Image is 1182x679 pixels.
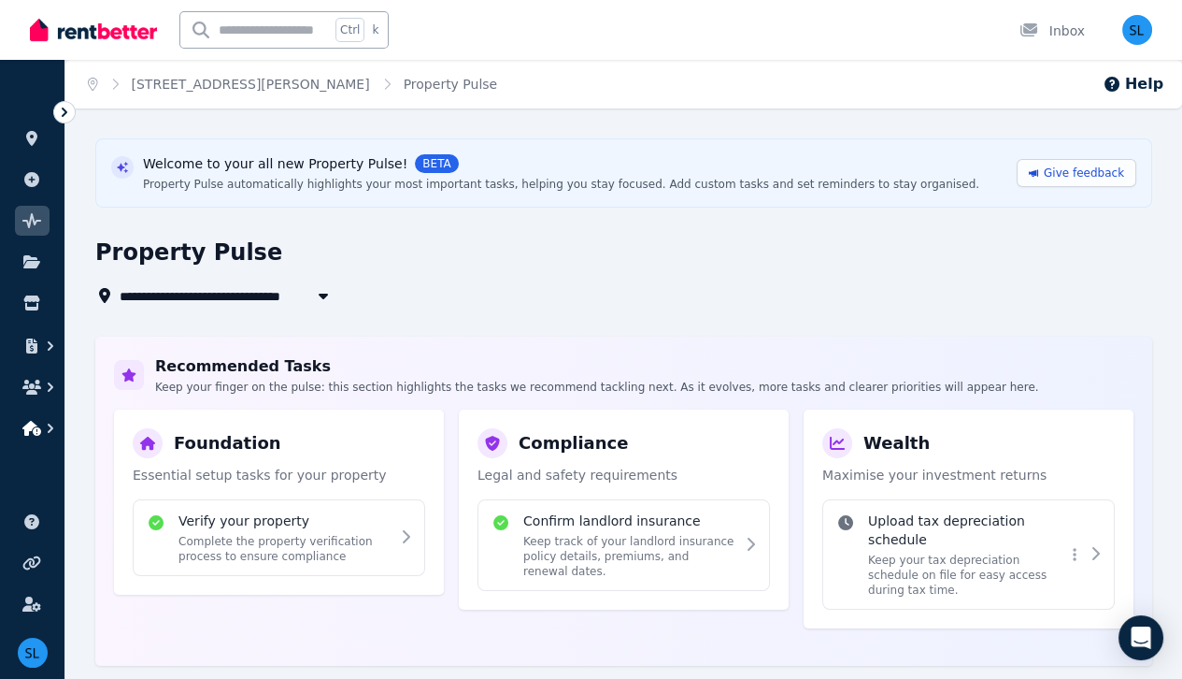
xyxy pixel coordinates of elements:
span: Give feedback [1044,166,1124,181]
div: Open Intercom Messenger [1118,615,1163,660]
a: Property Pulse [404,77,498,92]
span: Welcome to your all new Property Pulse! [143,154,407,173]
div: Inbox [1019,22,1085,40]
h2: Recommended Tasks [155,355,1039,378]
nav: Breadcrumb [65,60,520,108]
p: Keep your tax depreciation schedule on file for easy access during tax time. [868,553,1065,598]
p: Keep your finger on the pulse: this section highlights the tasks we recommend tackling next. As i... [155,380,1039,395]
h4: Upload tax depreciation schedule [868,512,1065,549]
div: Upload tax depreciation scheduleKeep your tax depreciation schedule on file for easy access durin... [822,499,1115,610]
div: Verify your propertyComplete the property verification process to ensure compliance [133,499,425,576]
img: Steve Langton [1122,15,1152,45]
p: Maximise your investment returns [822,466,1115,484]
h3: Foundation [174,430,281,456]
p: Legal and safety requirements [477,466,770,484]
h4: Verify your property [178,512,391,530]
p: Complete the property verification process to ensure compliance [178,534,391,564]
p: Keep track of your landlord insurance policy details, premiums, and renewal dates. [523,534,735,579]
button: Help [1103,73,1163,95]
span: k [372,22,378,37]
span: Ctrl [335,18,364,42]
img: RentBetter [30,16,157,44]
button: More options [1065,543,1084,566]
h3: Wealth [863,430,930,456]
h4: Confirm landlord insurance [523,512,735,530]
a: Give feedback [1017,159,1136,187]
img: Steve Langton [18,638,48,668]
div: Property Pulse automatically highlights your most important tasks, helping you stay focused. Add ... [143,177,979,192]
div: Confirm landlord insuranceKeep track of your landlord insurance policy details, premiums, and ren... [477,499,770,591]
span: BETA [415,154,458,173]
a: [STREET_ADDRESS][PERSON_NAME] [132,77,370,92]
p: Essential setup tasks for your property [133,466,425,484]
h1: Property Pulse [95,238,282,267]
h3: Compliance [519,430,628,456]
